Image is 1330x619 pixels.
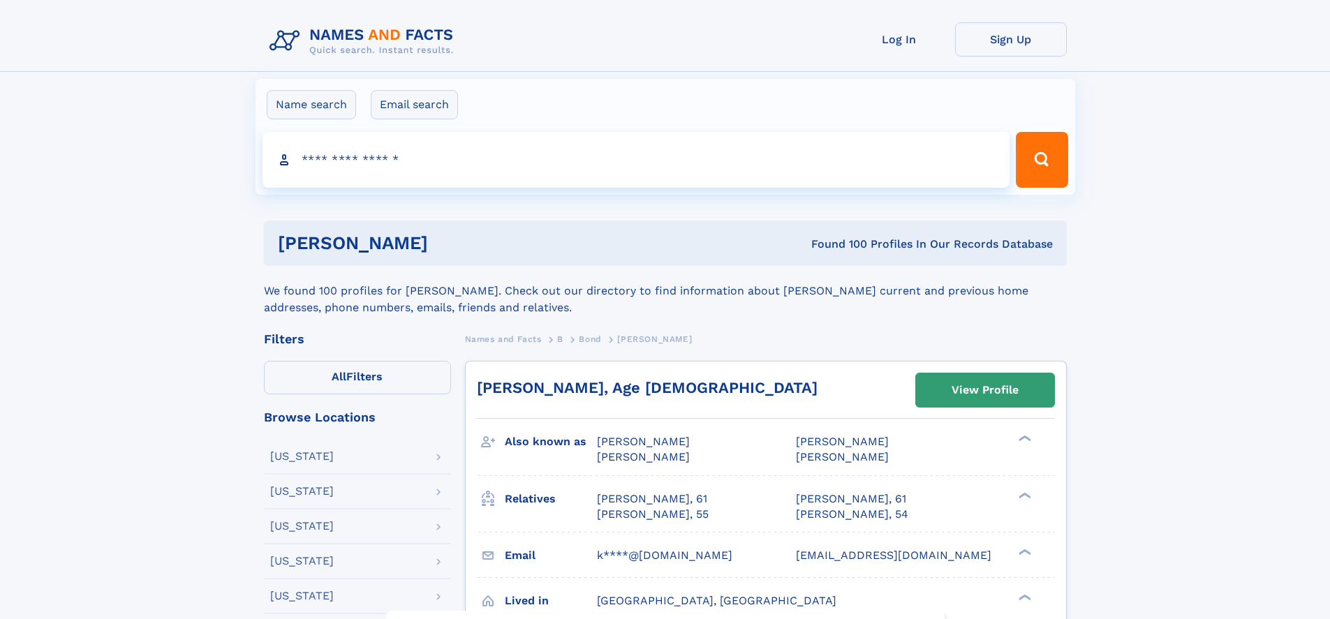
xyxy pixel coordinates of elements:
span: [PERSON_NAME] [796,435,889,448]
span: [PERSON_NAME] [617,334,692,344]
label: Name search [267,90,356,119]
div: Filters [264,333,451,345]
div: [US_STATE] [270,451,334,462]
label: Filters [264,361,451,394]
input: search input [263,132,1010,188]
span: [PERSON_NAME] [597,450,690,463]
h3: Relatives [505,487,597,511]
div: Found 100 Profiles In Our Records Database [619,237,1053,252]
div: We found 100 profiles for [PERSON_NAME]. Check out our directory to find information about [PERSO... [264,266,1067,316]
label: Email search [371,90,458,119]
img: Logo Names and Facts [264,22,465,60]
a: [PERSON_NAME], 61 [597,491,707,507]
span: [EMAIL_ADDRESS][DOMAIN_NAME] [796,549,991,562]
a: [PERSON_NAME], 54 [796,507,908,522]
a: Bond [579,330,601,348]
a: Sign Up [955,22,1067,57]
h3: Lived in [505,589,597,613]
div: Browse Locations [264,411,451,424]
div: ❯ [1015,434,1032,443]
a: B [557,330,563,348]
a: [PERSON_NAME], 61 [796,491,906,507]
span: [GEOGRAPHIC_DATA], [GEOGRAPHIC_DATA] [597,594,836,607]
span: B [557,334,563,344]
div: ❯ [1015,491,1032,500]
a: [PERSON_NAME], Age [DEMOGRAPHIC_DATA] [477,379,818,396]
div: [US_STATE] [270,521,334,532]
h3: Email [505,544,597,567]
a: Log In [843,22,955,57]
div: ❯ [1015,592,1032,602]
span: [PERSON_NAME] [597,435,690,448]
span: Bond [579,334,601,344]
a: [PERSON_NAME], 55 [597,507,709,522]
h1: [PERSON_NAME] [278,234,620,252]
span: [PERSON_NAME] [796,450,889,463]
span: All [332,370,346,383]
div: ❯ [1015,547,1032,556]
div: [US_STATE] [270,555,334,567]
button: Search Button [1016,132,1067,188]
a: View Profile [916,373,1054,407]
h3: Also known as [505,430,597,454]
div: [US_STATE] [270,486,334,497]
div: View Profile [952,374,1019,406]
div: [US_STATE] [270,590,334,602]
a: Names and Facts [465,330,542,348]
